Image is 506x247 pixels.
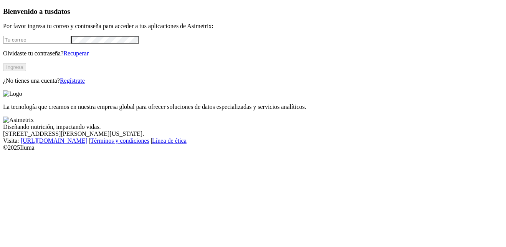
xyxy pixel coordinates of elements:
div: Diseñando nutrición, impactando vidas. [3,123,503,130]
a: Términos y condiciones [90,137,149,144]
input: Tu correo [3,36,71,44]
a: [URL][DOMAIN_NAME] [21,137,88,144]
div: © 2025 Iluma [3,144,503,151]
p: Olvidaste tu contraseña? [3,50,503,57]
h3: Bienvenido a tus [3,7,503,16]
a: Regístrate [60,77,85,84]
p: La tecnología que creamos en nuestra empresa global para ofrecer soluciones de datos especializad... [3,103,503,110]
img: Asimetrix [3,117,34,123]
img: Logo [3,90,22,97]
span: datos [54,7,70,15]
p: ¿No tienes una cuenta? [3,77,503,84]
p: Por favor ingresa tu correo y contraseña para acceder a tus aplicaciones de Asimetrix: [3,23,503,30]
div: Visita : | | [3,137,503,144]
button: Ingresa [3,63,26,71]
div: [STREET_ADDRESS][PERSON_NAME][US_STATE]. [3,130,503,137]
a: Línea de ética [152,137,187,144]
a: Recuperar [63,50,89,57]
